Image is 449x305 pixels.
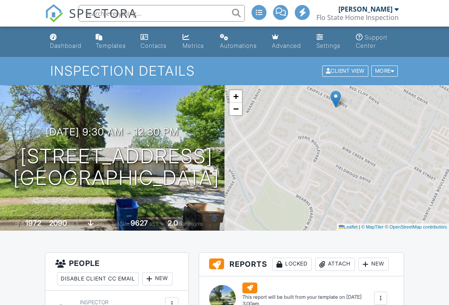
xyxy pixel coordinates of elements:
input: Search everything... [79,5,245,22]
div: Flo State Home Inspection [316,13,399,22]
span: slab [95,221,104,227]
div: Dashboard [50,42,81,49]
h1: [STREET_ADDRESS] [GEOGRAPHIC_DATA] [13,145,220,189]
img: The Best Home Inspection Software - Spectora [45,4,63,22]
div: Attach [315,258,355,271]
a: Metrics [179,30,210,54]
a: SPECTORA [45,11,137,29]
div: Disable Client CC Email [57,272,139,285]
span: sq. ft. [68,221,80,227]
img: Marker [331,91,341,108]
a: Templates [92,30,131,54]
span: Built [15,221,24,227]
h3: Reports [199,253,404,276]
div: Templates [96,42,126,49]
span: bathrooms [179,221,203,227]
div: Locked [272,258,312,271]
div: 1972 [25,219,41,227]
a: Zoom out [229,103,242,115]
div: More [371,66,398,77]
div: New [142,272,173,285]
a: Client View [321,67,370,74]
div: Contacts [141,42,167,49]
span: SPECTORA [69,4,137,22]
span: | [359,224,360,229]
h3: People [45,253,188,291]
a: © MapTiler [361,224,384,229]
div: Settings [316,42,340,49]
span: Lot Size [112,221,129,227]
div: Client View [322,66,368,77]
div: 2.0 [168,219,178,227]
a: © OpenStreetMap contributors [385,224,447,229]
a: Advanced [269,30,306,54]
a: Support Center [353,30,402,54]
a: Zoom in [229,90,242,103]
div: 9627 [131,219,148,227]
a: Contacts [137,30,173,54]
h1: Inspection Details [50,64,399,78]
span: − [233,103,239,114]
div: Advanced [272,42,301,49]
div: [PERSON_NAME] [338,5,392,13]
div: Support Center [356,34,387,49]
a: Settings [313,30,346,54]
div: New [358,258,389,271]
a: Dashboard [47,30,86,54]
span: sq.ft. [149,221,160,227]
h3: [DATE] 9:30 am - 12:30 pm [46,126,179,138]
div: Metrics [183,42,204,49]
div: 2090 [49,219,67,227]
a: Leaflet [339,224,358,229]
span: + [233,91,239,101]
a: Automations (Basic) [217,30,262,54]
div: Automations [220,42,257,49]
